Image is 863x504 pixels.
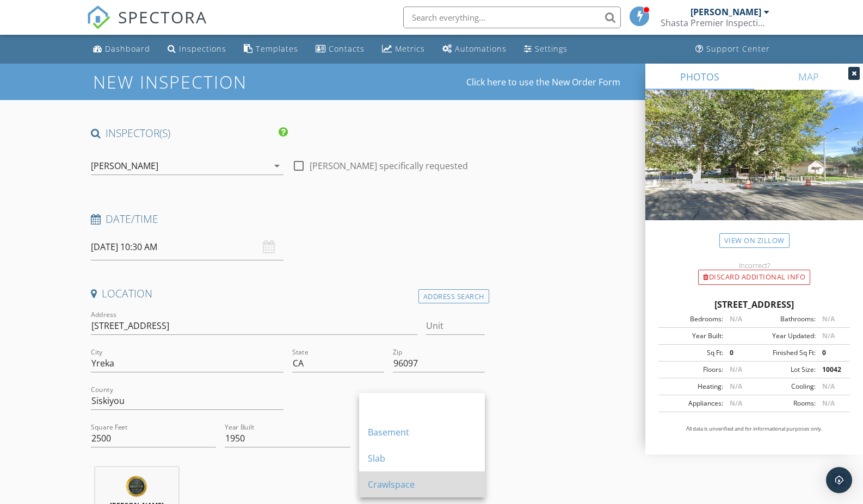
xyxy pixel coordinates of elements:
[730,365,742,374] span: N/A
[658,298,850,311] div: [STREET_ADDRESS]
[89,39,155,59] a: Dashboard
[395,43,425,54] div: Metrics
[93,72,334,91] h1: New Inspection
[719,233,790,248] a: View on Zillow
[179,43,226,54] div: Inspections
[754,314,816,324] div: Bathrooms:
[662,365,723,375] div: Floors:
[126,476,147,497] img: cmi_logo_mine.png
[691,7,761,17] div: [PERSON_NAME]
[311,39,369,59] a: Contacts
[645,90,863,246] img: streetview
[662,399,723,408] div: Appliances:
[661,17,769,28] div: Shasta Premier Inspection Group
[403,7,621,28] input: Search everything...
[91,234,283,260] input: Select date
[730,314,742,323] span: N/A
[816,365,847,375] div: 10042
[466,78,620,86] a: Click here to use the New Order Form
[163,39,231,59] a: Inspections
[368,452,476,465] div: Slab
[754,382,816,391] div: Cooling:
[256,43,298,54] div: Templates
[418,289,489,304] div: Address Search
[87,15,207,38] a: SPECTORA
[270,159,283,172] i: arrow_drop_down
[645,261,863,270] div: Incorrect?
[91,161,158,171] div: [PERSON_NAME]
[826,467,852,493] div: Open Intercom Messenger
[691,39,774,59] a: Support Center
[455,43,507,54] div: Automations
[118,5,207,28] span: SPECTORA
[662,314,723,324] div: Bedrooms:
[368,426,476,439] div: Basement
[730,399,742,408] span: N/A
[520,39,572,59] a: Settings
[91,212,485,226] h4: Date/Time
[723,348,754,358] div: 0
[91,287,485,301] h4: Location
[378,39,429,59] a: Metrics
[754,331,816,341] div: Year Updated:
[438,39,511,59] a: Automations (Basic)
[822,399,835,408] span: N/A
[754,399,816,408] div: Rooms:
[87,5,110,29] img: The Best Home Inspection Software - Spectora
[368,478,476,491] div: Crawlspace
[754,64,863,90] a: MAP
[310,160,468,171] label: [PERSON_NAME] specifically requested
[535,43,568,54] div: Settings
[822,382,835,391] span: N/A
[662,331,723,341] div: Year Built:
[822,314,835,323] span: N/A
[816,348,847,358] div: 0
[662,382,723,391] div: Heating:
[754,365,816,375] div: Lot Size:
[329,43,365,54] div: Contacts
[105,43,150,54] div: Dashboard
[658,425,850,433] p: All data is unverified and for informational purposes only.
[645,64,754,90] a: PHOTOS
[662,348,723,358] div: Sq Ft:
[730,382,742,391] span: N/A
[754,348,816,358] div: Finished Sq Ft:
[698,270,810,285] div: Discard Additional info
[239,39,303,59] a: Templates
[91,126,288,140] h4: INSPECTOR(S)
[822,331,835,340] span: N/A
[706,43,770,54] div: Support Center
